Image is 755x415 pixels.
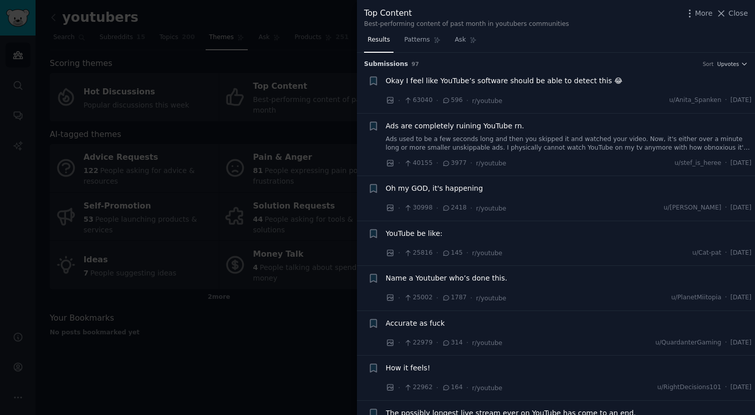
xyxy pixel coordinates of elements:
span: u/Cat-pat [692,249,721,258]
span: 164 [442,383,463,392]
span: u/[PERSON_NAME] [664,203,721,213]
span: r/youtube [476,205,507,212]
span: · [466,383,468,393]
span: 40155 [404,159,432,168]
button: More [684,8,713,19]
div: Sort [703,60,714,67]
span: Close [729,8,748,19]
span: · [436,158,438,168]
span: · [725,159,727,168]
span: · [725,249,727,258]
span: · [398,383,400,393]
a: Accurate as fuck [386,318,445,329]
span: More [695,8,713,19]
span: · [398,95,400,106]
span: Upvotes [717,60,739,67]
a: Ads used to be a few seconds long and then you skipped it and watched your video. Now, it's eithe... [386,135,752,153]
span: · [398,158,400,168]
span: Ask [455,36,466,45]
span: u/RightDecisions101 [658,383,721,392]
span: · [436,248,438,258]
span: [DATE] [731,159,751,168]
span: 63040 [404,96,432,105]
span: · [436,383,438,393]
span: u/QuardanterGaming [655,338,721,348]
button: Upvotes [717,60,748,67]
span: r/youtube [472,385,503,392]
span: [DATE] [731,338,751,348]
span: r/youtube [476,160,507,167]
span: 3977 [442,159,467,168]
span: [DATE] [731,96,751,105]
span: · [725,96,727,105]
div: Best-performing content of past month in youtubers communities [364,20,569,29]
span: 1787 [442,293,467,302]
span: · [436,203,438,214]
a: Results [364,32,393,53]
button: Close [716,8,748,19]
span: 30998 [404,203,432,213]
span: u/stef_is_heree [675,159,721,168]
span: 596 [442,96,463,105]
span: · [398,293,400,303]
div: Top Content [364,7,569,20]
span: · [466,95,468,106]
span: Submission s [364,60,408,69]
span: · [436,293,438,303]
span: [DATE] [731,383,751,392]
a: Patterns [401,32,444,53]
span: · [466,248,468,258]
span: 25002 [404,293,432,302]
span: u/PlanetMiitopia [671,293,721,302]
span: r/youtube [476,295,507,302]
span: [DATE] [731,249,751,258]
span: · [398,203,400,214]
span: · [398,248,400,258]
span: · [725,383,727,392]
span: · [436,95,438,106]
span: r/youtube [472,339,503,347]
span: 22962 [404,383,432,392]
span: 2418 [442,203,467,213]
span: · [470,203,472,214]
span: r/youtube [472,97,503,105]
span: · [725,338,727,348]
span: · [398,337,400,348]
span: · [470,158,472,168]
a: YouTube be like: [386,228,443,239]
span: 25816 [404,249,432,258]
span: 22979 [404,338,432,348]
a: Ask [451,32,480,53]
a: Name a Youtuber who’s done this. [386,273,507,284]
span: 314 [442,338,463,348]
span: · [466,337,468,348]
span: 97 [412,61,419,67]
a: How it feels! [386,363,431,373]
span: r/youtube [472,250,503,257]
a: Okay I feel like YouTube’s software should be able to detect this 😂 [386,76,623,86]
span: · [725,203,727,213]
a: Oh my GOD, it's happening [386,183,483,194]
span: Results [368,36,390,45]
span: · [725,293,727,302]
span: · [470,293,472,303]
span: u/Anita_Spanken [669,96,721,105]
a: Ads are completely ruining YouTube rn. [386,121,524,131]
span: 145 [442,249,463,258]
span: Patterns [404,36,430,45]
span: [DATE] [731,293,751,302]
span: [DATE] [731,203,751,213]
span: · [436,337,438,348]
